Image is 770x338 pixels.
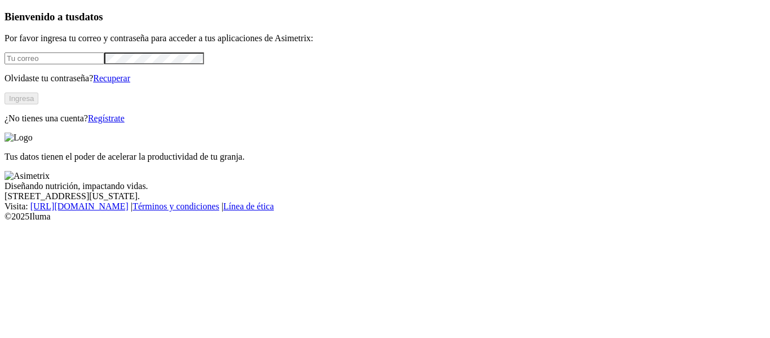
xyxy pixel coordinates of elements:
[30,201,129,211] a: [URL][DOMAIN_NAME]
[5,171,50,181] img: Asimetrix
[5,93,38,104] button: Ingresa
[79,11,103,23] span: datos
[5,201,765,212] div: Visita : | |
[5,133,33,143] img: Logo
[5,181,765,191] div: Diseñando nutrición, impactando vidas.
[5,73,765,84] p: Olvidaste tu contraseña?
[5,113,765,124] p: ¿No tienes una cuenta?
[93,73,130,83] a: Recuperar
[5,11,765,23] h3: Bienvenido a tus
[5,52,104,64] input: Tu correo
[223,201,274,211] a: Línea de ética
[5,191,765,201] div: [STREET_ADDRESS][US_STATE].
[5,152,765,162] p: Tus datos tienen el poder de acelerar la productividad de tu granja.
[132,201,219,211] a: Términos y condiciones
[5,33,765,43] p: Por favor ingresa tu correo y contraseña para acceder a tus aplicaciones de Asimetrix:
[88,113,125,123] a: Regístrate
[5,212,765,222] div: © 2025 Iluma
